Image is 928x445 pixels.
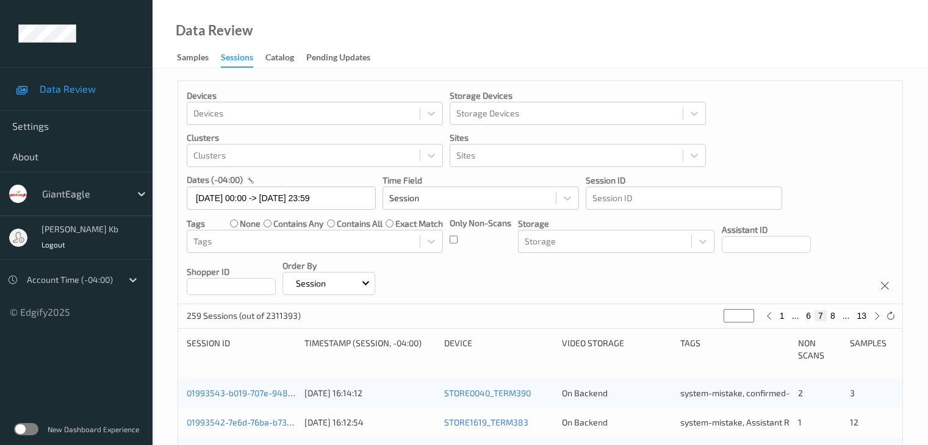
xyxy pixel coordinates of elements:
[273,218,323,230] label: contains any
[788,310,803,321] button: ...
[240,218,261,230] label: none
[187,337,296,361] div: Session ID
[798,337,842,361] div: Non Scans
[562,337,671,361] div: Video Storage
[221,51,253,68] div: Sessions
[776,310,788,321] button: 1
[304,387,436,399] div: [DATE] 16:14:12
[850,337,894,361] div: Samples
[798,417,802,427] span: 1
[395,218,443,230] label: exact match
[187,266,276,278] p: Shopper ID
[518,218,714,230] p: Storage
[562,387,671,399] div: On Backend
[265,49,306,66] a: Catalog
[827,310,839,321] button: 8
[187,417,353,427] a: 01993542-7e6d-76ba-b739-e155e89473cd
[177,49,221,66] a: Samples
[850,388,855,398] span: 3
[815,310,827,321] button: 7
[444,388,531,398] a: STORE0040_TERM390
[562,416,671,429] div: On Backend
[265,51,294,66] div: Catalog
[444,337,553,361] div: Device
[450,132,706,144] p: Sites
[802,310,815,321] button: 6
[850,417,858,427] span: 12
[282,260,375,272] p: Order By
[304,416,436,429] div: [DATE] 16:12:54
[187,132,443,144] p: Clusters
[292,277,330,290] p: Session
[450,90,706,102] p: Storage Devices
[680,337,790,361] div: Tags
[383,174,579,187] p: Time Field
[444,417,528,427] a: STORE1619_TERM383
[306,49,383,66] a: Pending Updates
[586,174,782,187] p: Session ID
[798,388,803,398] span: 2
[221,49,265,68] a: Sessions
[176,24,253,37] div: Data Review
[722,224,811,236] p: Assistant ID
[187,218,205,230] p: Tags
[187,388,347,398] a: 01993543-b019-707e-948f-f71288361fc9
[337,218,383,230] label: contains all
[306,51,370,66] div: Pending Updates
[187,174,243,186] p: dates (-04:00)
[187,90,443,102] p: Devices
[450,217,511,229] p: Only Non-Scans
[304,337,436,361] div: Timestamp (Session, -04:00)
[839,310,854,321] button: ...
[177,51,209,66] div: Samples
[187,310,301,322] p: 259 Sessions (out of 2311393)
[853,310,870,321] button: 13
[680,417,838,427] span: system-mistake, Assistant Rejected, Bag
